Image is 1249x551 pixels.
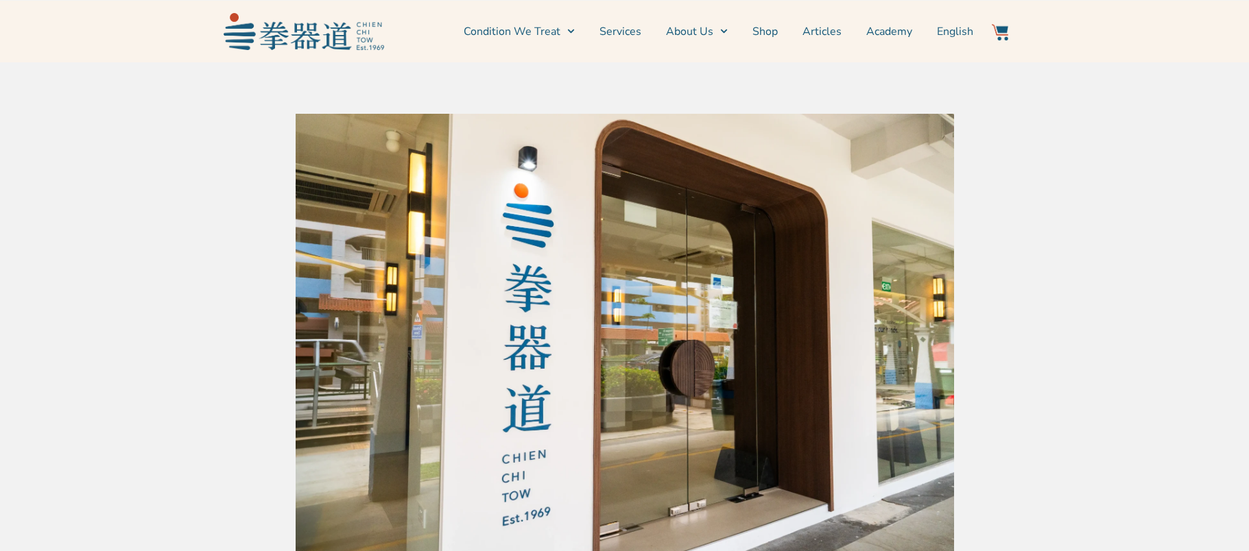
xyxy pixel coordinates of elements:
nav: Menu [391,14,974,49]
a: Switch to English [937,14,973,49]
a: About Us [666,14,728,49]
span: English [937,23,973,40]
a: Articles [802,14,842,49]
a: Shop [752,14,778,49]
img: Website Icon-03 [992,24,1008,40]
a: Condition We Treat [464,14,575,49]
a: Services [599,14,641,49]
a: Academy [866,14,912,49]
